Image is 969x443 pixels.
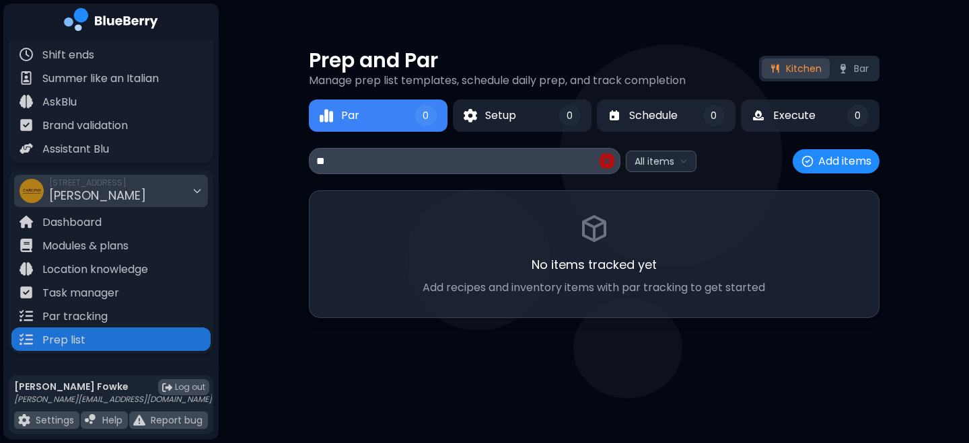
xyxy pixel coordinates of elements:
[36,414,74,426] p: Settings
[102,414,122,426] p: Help
[773,108,816,124] span: Execute
[20,333,33,346] img: file icon
[20,179,44,203] img: company thumbnail
[711,110,717,122] span: 0
[42,261,148,278] p: Location knowledge
[635,155,674,167] span: All items
[162,382,172,393] img: logout
[64,8,158,36] img: company logo
[42,285,119,301] p: Task manager
[320,108,333,124] img: Par
[20,118,33,132] img: file icon
[20,71,33,85] img: file icon
[453,99,591,132] button: SetupSetup0
[42,94,77,110] p: AskBlu
[608,109,621,122] img: Schedule
[20,286,33,299] img: file icon
[14,394,212,405] p: [PERSON_NAME][EMAIL_ADDRESS][DOMAIN_NAME]
[20,239,33,252] img: file icon
[423,110,429,122] span: 0
[175,382,205,393] span: Log out
[464,109,477,123] img: Setup
[331,255,857,274] h3: No items tracked yet
[309,73,686,89] p: Manage prep list templates, schedule daily prep, and track completion
[567,110,573,122] span: 0
[42,71,159,87] p: Summer like an Italian
[42,118,128,134] p: Brand validation
[309,99,447,132] button: ParPar0
[20,95,33,108] img: file icon
[42,47,94,63] p: Shift ends
[741,99,880,132] button: ExecuteExecute0
[793,149,880,173] button: Add items
[597,99,735,132] button: ScheduleSchedule0
[341,108,359,124] span: Par
[42,214,102,231] p: Dashboard
[752,109,765,122] img: Execute
[133,414,145,426] img: file icon
[85,414,97,426] img: file icon
[20,215,33,229] img: file icon
[151,414,203,426] p: Report bug
[629,108,678,124] span: Schedule
[42,332,85,348] p: Prep list
[485,108,516,124] span: Setup
[600,153,614,169] img: clear search
[626,151,696,172] button: All items
[49,177,146,188] span: [STREET_ADDRESS]
[309,48,686,73] h1: Prep and Par
[855,110,861,122] span: 0
[42,309,108,325] p: Par tracking
[20,142,33,155] img: file icon
[20,48,33,61] img: file icon
[14,380,212,393] p: [PERSON_NAME] Fowke
[42,238,129,254] p: Modules & plans
[42,141,109,157] p: Assistant Blu
[20,309,33,323] img: file icon
[18,414,30,426] img: file icon
[762,58,830,79] button: Kitchen
[20,262,33,276] img: file icon
[830,58,877,79] button: Bar
[331,280,857,296] p: Add recipes and inventory items with par tracking to get started
[49,187,146,204] span: [PERSON_NAME]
